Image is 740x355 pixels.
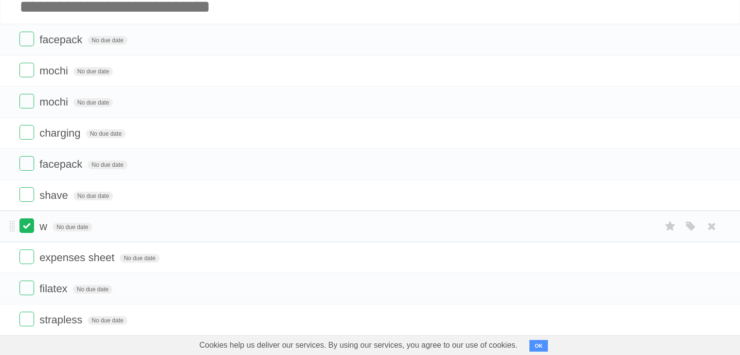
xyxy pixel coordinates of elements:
label: Done [19,94,34,108]
span: charging [39,127,83,139]
span: No due date [88,36,127,45]
span: Cookies help us deliver our services. By using our services, you agree to our use of cookies. [190,336,527,355]
label: Done [19,156,34,171]
label: Done [19,218,34,233]
span: No due date [73,192,113,200]
label: Done [19,63,34,77]
span: facepack [39,158,85,170]
span: facepack [39,34,85,46]
span: No due date [73,98,113,107]
span: mochi [39,96,71,108]
span: shave [39,189,71,201]
span: strapless [39,314,85,326]
label: Star task [661,218,680,234]
label: Done [19,249,34,264]
span: w [39,220,50,232]
span: No due date [53,223,92,231]
label: Done [19,125,34,140]
span: expenses sheet [39,251,117,264]
span: filatex [39,283,70,295]
label: Done [19,312,34,326]
span: No due date [73,67,113,76]
label: Done [19,281,34,295]
span: No due date [88,160,127,169]
span: No due date [88,316,127,325]
span: mochi [39,65,71,77]
span: No due date [120,254,159,263]
label: Done [19,187,34,202]
span: No due date [86,129,126,138]
button: OK [529,340,548,352]
span: No due date [73,285,112,294]
label: Done [19,32,34,46]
